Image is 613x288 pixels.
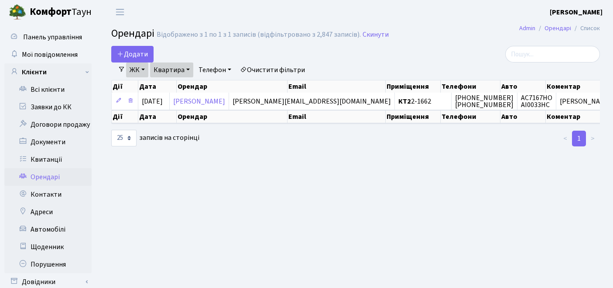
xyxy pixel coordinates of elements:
[150,62,193,77] a: Квартира
[111,130,199,146] label: записів на сторінці
[22,50,78,59] span: Мої повідомлення
[500,80,546,93] th: Авто
[9,3,26,21] img: logo.png
[109,5,131,19] button: Переключити навігацію
[4,151,92,168] a: Квитанції
[398,98,448,105] span: 2-1662
[363,31,389,39] a: Скинути
[195,62,235,77] a: Телефон
[288,110,386,123] th: Email
[398,97,411,106] b: КТ2
[4,116,92,133] a: Договори продажу
[30,5,92,20] span: Таун
[173,97,225,106] a: [PERSON_NAME]
[545,24,571,33] a: Орендарі
[441,110,500,123] th: Телефони
[4,133,92,151] a: Документи
[233,97,391,106] span: [PERSON_NAME][EMAIL_ADDRESS][DOMAIN_NAME]
[572,131,586,146] a: 1
[111,26,154,41] span: Орендарі
[521,94,552,108] span: АС7167НО АІ0033НС
[560,97,612,106] span: [PERSON_NAME]
[117,49,148,59] span: Додати
[4,221,92,238] a: Автомобілі
[455,94,514,108] span: [PHONE_NUMBER] [PHONE_NUMBER]
[177,110,288,123] th: Орендар
[288,80,386,93] th: Email
[4,81,92,98] a: Всі клієнти
[112,110,138,123] th: Дії
[138,110,177,123] th: Дата
[571,24,600,33] li: Список
[111,130,137,146] select: записів на сторінці
[30,5,72,19] b: Комфорт
[505,46,600,62] input: Пошук...
[111,46,154,62] a: Додати
[519,24,535,33] a: Admin
[138,80,177,93] th: Дата
[236,62,308,77] a: Очистити фільтри
[157,31,361,39] div: Відображено з 1 по 1 з 1 записів (відфільтровано з 2,847 записів).
[4,203,92,221] a: Адреси
[4,63,92,81] a: Клієнти
[126,62,148,77] a: ЖК
[550,7,603,17] a: [PERSON_NAME]
[177,80,288,93] th: Орендар
[23,32,82,42] span: Панель управління
[441,80,500,93] th: Телефони
[506,19,613,38] nav: breadcrumb
[4,168,92,186] a: Орендарі
[500,110,546,123] th: Авто
[142,97,163,106] span: [DATE]
[4,256,92,273] a: Порушення
[4,46,92,63] a: Мої повідомлення
[4,28,92,46] a: Панель управління
[386,80,441,93] th: Приміщення
[386,110,441,123] th: Приміщення
[112,80,138,93] th: Дії
[4,186,92,203] a: Контакти
[4,98,92,116] a: Заявки до КК
[4,238,92,256] a: Щоденник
